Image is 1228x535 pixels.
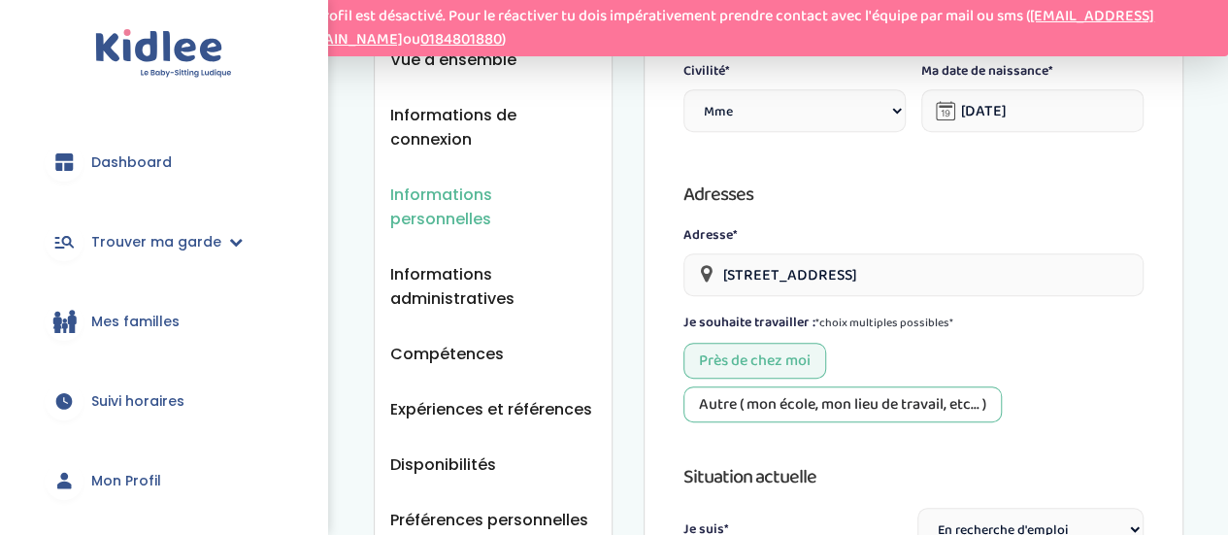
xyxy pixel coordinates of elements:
[91,152,172,173] span: Dashboard
[286,5,1218,51] p: Ton profil est désactivé. Pour le réactiver tu dois impérativement prendre contact avec l'équipe ...
[683,461,1144,492] h3: Situation actuelle
[29,366,298,436] a: Suivi horaires
[683,312,953,335] label: Je souhaite travailler :
[921,89,1144,132] input: Date de naissance
[91,391,184,412] span: Suivi horaires
[95,29,232,79] img: logo.svg
[390,262,596,311] button: Informations administratives
[29,127,298,197] a: Dashboard
[683,343,826,379] div: Près de chez moi
[420,27,502,51] a: 0184801880
[815,314,953,332] span: *choix multiples possibles*
[91,312,180,332] span: Mes familles
[683,386,1002,422] div: Autre ( mon école, mon lieu de travail, etc... )
[91,232,221,252] span: Trouver ma garde
[390,48,516,72] button: Vue d'ensemble
[91,471,161,491] span: Mon Profil
[921,61,1144,82] label: Ma date de naissance*
[390,103,596,151] button: Informations de connexion
[390,452,496,477] button: Disponibilités
[683,179,1144,210] h3: Adresses
[29,446,298,516] a: Mon Profil
[29,207,298,277] a: Trouver ma garde
[683,253,1144,296] input: Veuillez saisir votre adresse postale
[683,225,1144,246] label: Adresse*
[390,183,596,231] button: Informations personnelles
[390,397,592,421] button: Expériences et références
[390,508,588,532] button: Préférences personnelles
[683,61,906,82] label: Civilité*
[390,342,504,366] button: Compétences
[29,286,298,356] a: Mes familles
